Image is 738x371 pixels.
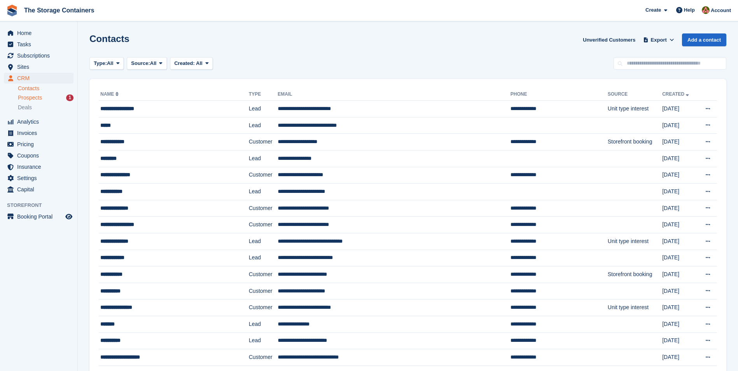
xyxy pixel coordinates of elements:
[17,28,64,38] span: Home
[249,88,277,101] th: Type
[4,139,74,150] a: menu
[17,139,64,150] span: Pricing
[662,134,697,150] td: [DATE]
[4,50,74,61] a: menu
[249,233,277,250] td: Lead
[645,6,661,14] span: Create
[4,161,74,172] a: menu
[64,212,74,221] a: Preview store
[662,101,697,117] td: [DATE]
[651,36,667,44] span: Export
[249,117,277,134] td: Lead
[662,91,691,97] a: Created
[100,91,120,97] a: Name
[662,266,697,283] td: [DATE]
[662,233,697,250] td: [DATE]
[662,167,697,184] td: [DATE]
[18,94,42,101] span: Prospects
[249,101,277,117] td: Lead
[662,150,697,167] td: [DATE]
[662,200,697,217] td: [DATE]
[4,173,74,184] a: menu
[196,60,203,66] span: All
[6,5,18,16] img: stora-icon-8386f47178a22dfd0bd8f6a31ec36ba5ce8667c1dd55bd0f319d3a0aa187defe.svg
[150,59,157,67] span: All
[662,250,697,266] td: [DATE]
[17,211,64,222] span: Booking Portal
[684,6,695,14] span: Help
[4,39,74,50] a: menu
[608,233,662,250] td: Unit type interest
[662,349,697,366] td: [DATE]
[249,266,277,283] td: Customer
[608,299,662,316] td: Unit type interest
[127,57,167,70] button: Source: All
[662,217,697,233] td: [DATE]
[249,316,277,332] td: Lead
[608,266,662,283] td: Storefront booking
[249,167,277,184] td: Customer
[18,103,74,112] a: Deals
[18,85,74,92] a: Contacts
[89,33,130,44] h1: Contacts
[174,60,195,66] span: Created:
[4,28,74,38] a: menu
[107,59,114,67] span: All
[17,61,64,72] span: Sites
[4,116,74,127] a: menu
[94,59,107,67] span: Type:
[170,57,213,70] button: Created: All
[249,349,277,366] td: Customer
[17,173,64,184] span: Settings
[249,332,277,349] td: Lead
[4,73,74,84] a: menu
[249,283,277,299] td: Customer
[249,184,277,200] td: Lead
[662,117,697,134] td: [DATE]
[249,250,277,266] td: Lead
[17,116,64,127] span: Analytics
[17,39,64,50] span: Tasks
[249,150,277,167] td: Lead
[7,201,77,209] span: Storefront
[249,217,277,233] td: Customer
[682,33,726,46] a: Add a contact
[662,332,697,349] td: [DATE]
[17,128,64,138] span: Invoices
[608,134,662,150] td: Storefront booking
[662,283,697,299] td: [DATE]
[66,94,74,101] div: 1
[608,101,662,117] td: Unit type interest
[18,94,74,102] a: Prospects 1
[608,88,662,101] th: Source
[4,211,74,222] a: menu
[4,184,74,195] a: menu
[662,316,697,332] td: [DATE]
[17,184,64,195] span: Capital
[17,50,64,61] span: Subscriptions
[249,200,277,217] td: Customer
[18,104,32,111] span: Deals
[17,150,64,161] span: Coupons
[17,73,64,84] span: CRM
[4,128,74,138] a: menu
[249,299,277,316] td: Customer
[642,33,676,46] button: Export
[4,61,74,72] a: menu
[278,88,510,101] th: Email
[662,299,697,316] td: [DATE]
[17,161,64,172] span: Insurance
[249,134,277,150] td: Customer
[4,150,74,161] a: menu
[510,88,608,101] th: Phone
[662,184,697,200] td: [DATE]
[89,57,124,70] button: Type: All
[21,4,97,17] a: The Storage Containers
[702,6,710,14] img: Kirsty Simpson
[711,7,731,14] span: Account
[580,33,638,46] a: Unverified Customers
[131,59,150,67] span: Source:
